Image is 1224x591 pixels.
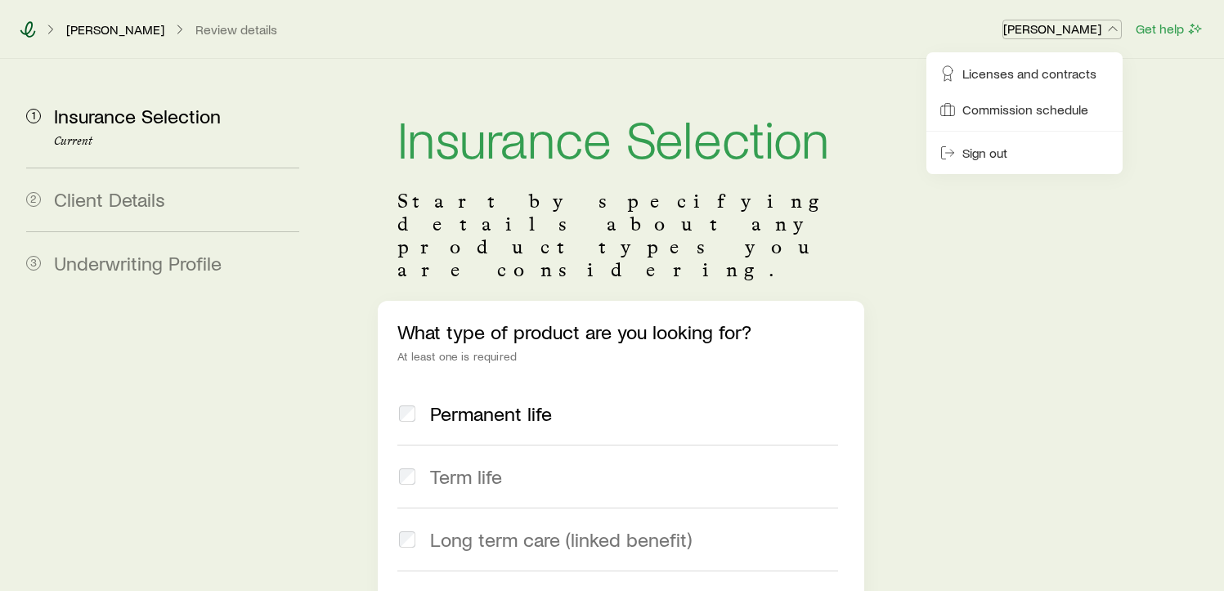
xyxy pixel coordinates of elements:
input: Term life [399,468,415,485]
span: Underwriting Profile [54,251,222,275]
p: Start by specifying details about any product types you are considering. [397,190,845,281]
span: Long term care (linked benefit) [430,528,692,551]
a: Commission schedule [933,95,1116,124]
span: 1 [26,109,41,123]
input: Long term care (linked benefit) [399,531,415,548]
span: Permanent life [430,402,552,425]
div: At least one is required [397,350,845,363]
button: Review details [195,22,278,38]
input: Permanent life [399,405,415,422]
span: Insurance Selection [54,104,221,128]
span: Term life [430,465,502,488]
span: Licenses and contracts [962,65,1096,82]
a: [PERSON_NAME] [65,22,165,38]
button: [PERSON_NAME] [1002,20,1122,39]
span: 3 [26,256,41,271]
span: Commission schedule [962,101,1088,118]
p: [PERSON_NAME] [1003,20,1121,37]
span: Client Details [54,187,165,211]
a: Licenses and contracts [933,59,1116,88]
span: 2 [26,192,41,207]
p: What type of product are you looking for? [397,320,845,343]
button: Get help [1135,20,1204,38]
h1: Insurance Selection [397,111,845,163]
p: Current [54,135,299,148]
button: Sign out [933,138,1116,168]
span: Sign out [962,145,1007,161]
